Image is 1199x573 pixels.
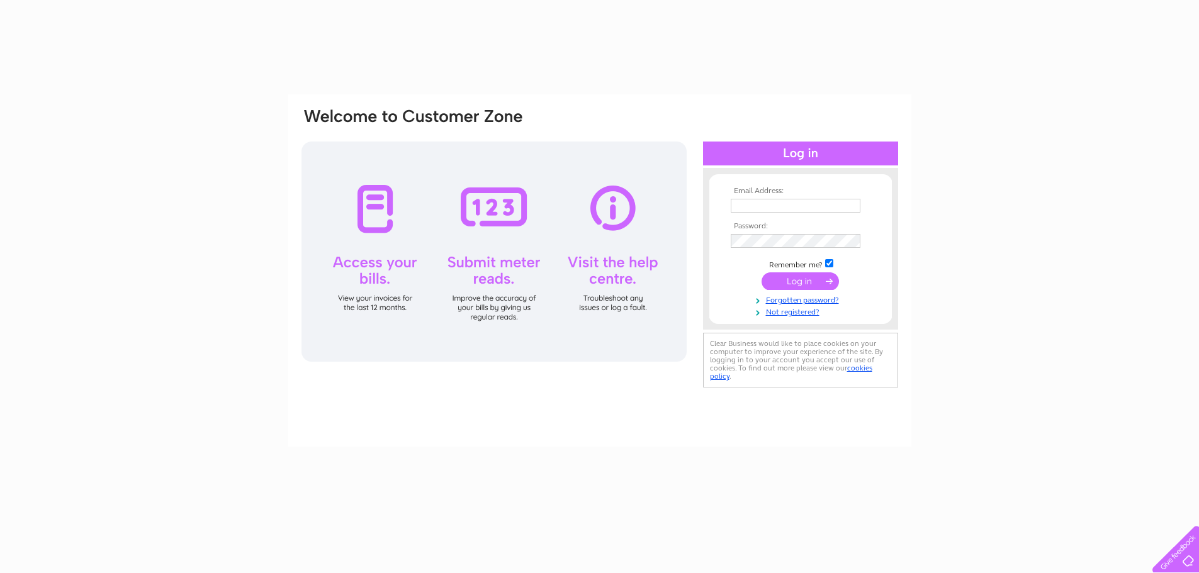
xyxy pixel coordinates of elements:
a: Forgotten password? [731,293,874,305]
div: Clear Business would like to place cookies on your computer to improve your experience of the sit... [703,333,898,387]
th: Password: [728,222,874,231]
th: Email Address: [728,187,874,196]
a: cookies policy [710,364,872,381]
td: Remember me? [728,257,874,270]
a: Not registered? [731,305,874,317]
input: Submit [762,272,839,290]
